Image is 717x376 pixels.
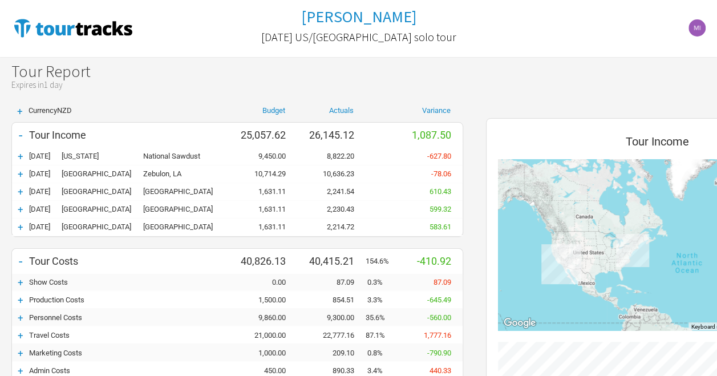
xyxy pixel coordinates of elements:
div: Marketing Costs [29,349,229,357]
span: 87.09 [434,278,451,286]
div: - [12,127,29,143]
div: + [12,204,29,215]
a: Actuals [329,106,354,115]
div: Los Angeles, California (10,636.23) [537,240,586,289]
div: 209.10 [297,349,366,357]
div: Show Costs [29,278,229,286]
span: -790.90 [427,349,451,357]
span: 583.61 [430,223,451,231]
span: -78.06 [431,169,451,178]
div: + [12,330,29,341]
div: 9,450.00 [229,152,297,160]
div: 1,631.11 [229,187,297,196]
div: 21,000.00 [229,331,297,339]
span: -627.80 [427,152,451,160]
span: Currency NZD [29,106,72,115]
div: + [12,294,29,306]
div: Personnel Costs [29,313,229,322]
div: 40,826.13 [229,255,297,267]
h1: Tour Report [11,63,717,90]
div: 8,822.20 [297,152,366,160]
div: 2,241.54 [297,187,366,196]
div: 87.09 [297,278,366,286]
div: + [11,107,29,116]
div: 25,057.62 [229,129,297,141]
div: 1,631.11 [229,205,297,213]
div: 87.1% [366,331,394,339]
a: Budget [262,106,285,115]
div: Tour Costs [29,255,229,267]
span: 610.43 [430,187,451,196]
div: 2,214.72 [297,223,366,231]
div: National Sawdust [143,152,229,160]
h2: [DATE] US/[GEOGRAPHIC_DATA] solo tour [261,31,456,43]
a: [PERSON_NAME] [301,8,416,26]
div: 22,777.16 [297,331,366,339]
div: London [29,205,143,213]
div: 154.6% [366,257,394,265]
div: + [12,186,29,197]
div: + [12,151,29,162]
a: Open this area in Google Maps (opens a new window) [501,316,538,330]
div: New York [29,152,143,160]
div: + [12,277,29,288]
img: Google [501,316,538,330]
div: 0.3% [366,278,394,286]
span: -560.00 [427,313,451,322]
div: Zebulon, LA [143,169,229,178]
span: 440.33 [430,366,451,375]
div: - [12,253,29,269]
div: London [29,223,143,231]
div: 1,500.00 [229,296,297,304]
span: [DATE] [29,152,50,160]
div: 890.33 [297,366,366,375]
div: 9,300.00 [297,313,366,322]
div: Expires in 1 day [11,80,717,90]
div: St Pancras Old Church [143,205,229,213]
a: Variance [422,106,451,115]
div: 0.00 [229,278,297,286]
img: mikel [688,19,706,37]
div: 1,000.00 [229,349,297,357]
img: TourTracks [11,17,135,39]
div: 3.4% [366,366,394,375]
div: 450.00 [229,366,297,375]
div: 0.8% [366,349,394,357]
div: 26,145.12 [297,129,366,141]
div: + [12,168,29,180]
div: St Pancras Old Church [143,187,229,196]
div: 40,415.21 [297,255,366,267]
div: St Pancras Old Church [143,223,229,231]
span: [DATE] [29,205,50,213]
span: 599.32 [430,205,451,213]
span: 1,777.16 [424,331,451,339]
span: 1,087.50 [412,129,451,141]
div: Production Costs [29,296,229,304]
div: + [12,221,29,233]
a: [DATE] US/[GEOGRAPHIC_DATA] solo tour [261,25,456,49]
div: London [29,187,143,196]
div: Admin Costs [29,366,229,375]
div: 1,631.11 [229,223,297,231]
div: Travel Costs [29,331,229,339]
div: New York (8,822.20) [611,229,654,272]
span: -645.49 [427,296,451,304]
div: + [12,347,29,359]
span: -410.92 [417,255,451,267]
span: [DATE] [29,187,50,196]
div: 10,714.29 [229,169,297,178]
div: 35.6% [366,313,394,322]
div: Tour Income [29,129,229,141]
span: [DATE] [29,169,50,178]
div: Los Angeles [29,169,143,178]
div: 9,860.00 [229,313,297,322]
div: 854.51 [297,296,366,304]
h1: [PERSON_NAME] [301,6,416,27]
span: [DATE] [29,223,50,231]
div: 3.3% [366,296,394,304]
div: + [12,312,29,324]
div: 10,636.23 [297,169,366,178]
div: 2,230.43 [297,205,366,213]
